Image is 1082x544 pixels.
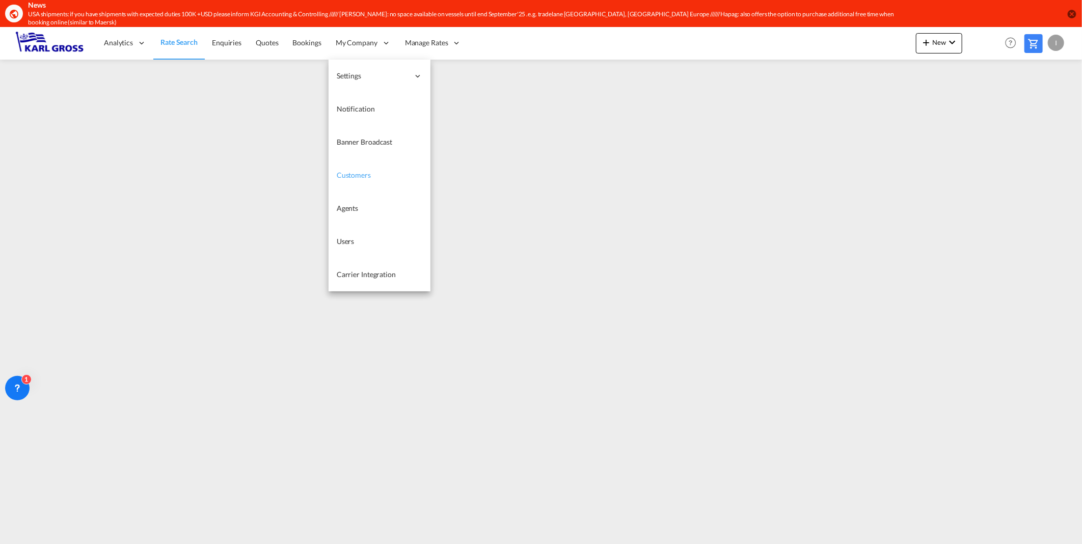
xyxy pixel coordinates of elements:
[104,38,133,48] span: Analytics
[920,38,958,46] span: New
[160,38,198,46] span: Rate Search
[293,38,321,47] span: Bookings
[920,36,932,48] md-icon: icon-plus 400-fg
[1048,35,1064,51] div: I
[916,33,962,53] button: icon-plus 400-fgNewicon-chevron-down
[249,26,285,60] a: Quotes
[153,26,205,60] a: Rate Search
[398,26,469,60] div: Manage Rates
[329,93,430,126] a: Notification
[329,26,398,60] div: My Company
[337,270,396,279] span: Carrier Integration
[337,104,375,113] span: Notification
[97,26,153,60] div: Analytics
[405,38,448,48] span: Manage Rates
[329,258,430,291] a: Carrier Integration
[256,38,278,47] span: Quotes
[1002,34,1019,51] span: Help
[15,32,84,55] img: 3269c73066d711f095e541db4db89301.png
[337,138,392,146] span: Banner Broadcast
[946,36,958,48] md-icon: icon-chevron-down
[337,237,355,246] span: Users
[337,171,371,179] span: Customers
[1067,9,1077,19] button: icon-close-circle
[336,38,377,48] span: My Company
[212,38,241,47] span: Enquiries
[329,192,430,225] a: Agents
[337,204,358,212] span: Agents
[337,71,409,81] span: Settings
[9,9,19,19] md-icon: icon-earth
[1002,34,1024,52] div: Help
[329,225,430,258] a: Users
[329,159,430,192] a: Customers
[205,26,249,60] a: Enquiries
[28,10,916,28] div: USA shipments: if you have shipments with expected duties 100K +USD please inform KGI Accounting ...
[329,60,430,93] div: Settings
[329,126,430,159] a: Banner Broadcast
[286,26,329,60] a: Bookings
